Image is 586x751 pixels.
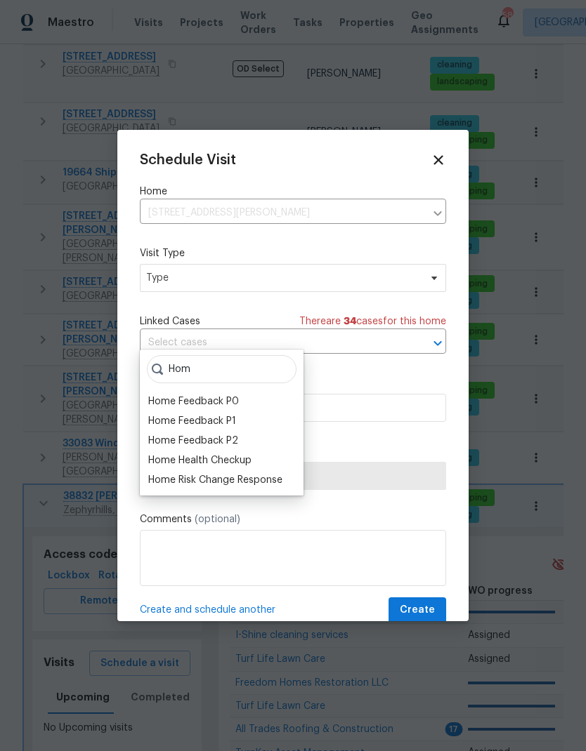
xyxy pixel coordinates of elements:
div: Home Feedback P0 [148,394,239,408]
label: Visit Type [140,246,446,260]
div: Home Health Checkup [148,453,252,467]
div: Home Feedback P1 [148,414,236,428]
button: Create [389,597,446,623]
input: Select cases [140,332,407,354]
span: Schedule Visit [140,153,236,167]
span: There are case s for this home [299,314,446,328]
div: Home Risk Change Response [148,473,282,487]
span: (optional) [195,514,240,524]
span: Close [431,152,446,168]
button: Open [428,333,448,353]
div: Home Feedback P2 [148,434,238,448]
input: Enter in an address [140,202,425,224]
label: Comments [140,512,446,526]
span: Create and schedule another [140,603,275,617]
span: Type [146,271,419,285]
span: 34 [344,317,356,326]
span: Linked Cases [140,314,200,328]
span: Create [400,602,435,619]
label: Home [140,185,446,199]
